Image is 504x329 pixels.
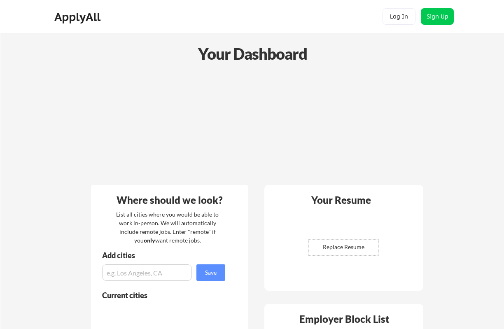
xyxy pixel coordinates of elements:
[421,8,454,25] button: Sign Up
[1,42,504,65] div: Your Dashboard
[102,264,192,281] input: e.g. Los Angeles, CA
[196,264,225,281] button: Save
[102,292,216,299] div: Current cities
[102,252,227,259] div: Add cities
[268,314,421,324] div: Employer Block List
[54,10,103,24] div: ApplyAll
[383,8,415,25] button: Log In
[300,195,382,205] div: Your Resume
[144,237,155,244] strong: only
[93,195,246,205] div: Where should we look?
[111,210,224,245] div: List all cities where you would be able to work in-person. We will automatically include remote j...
